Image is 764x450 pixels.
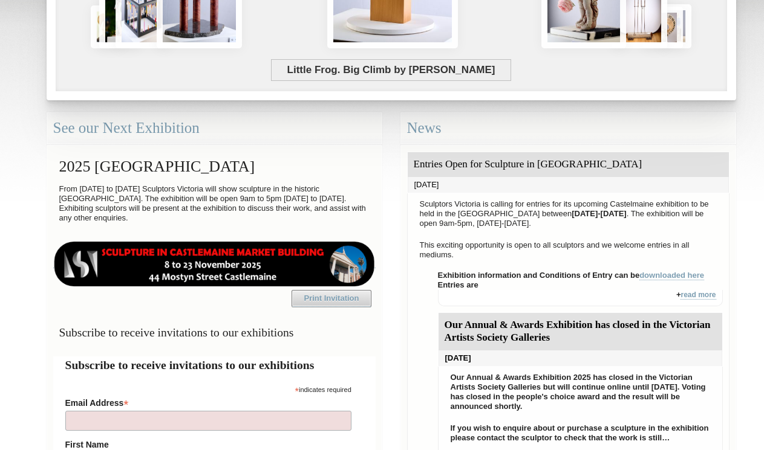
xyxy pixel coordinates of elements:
strong: [DATE]-[DATE] [572,209,627,218]
a: read more [681,291,716,300]
img: castlemaine-ldrbd25v2.png [53,242,376,286]
div: Our Annual & Awards Exhibition has closed in the Victorian Artists Society Galleries [439,313,722,350]
p: From [DATE] to [DATE] Sculptors Victoria will show sculpture in the historic [GEOGRAPHIC_DATA]. T... [53,181,376,226]
p: Our Annual & Awards Exhibition 2025 has closed in the Victorian Artists Society Galleries but wil... [445,370,716,414]
p: If you wish to enquire about or purchase a sculpture in the exhibition please contact the sculpto... [445,420,716,446]
img: Waiting together for the Home coming [660,4,691,48]
label: Email Address [65,394,351,409]
h2: Subscribe to receive invitations to our exhibitions [65,356,364,374]
p: Sculptors Victoria is calling for entries for its upcoming Castelmaine exhibition to be held in t... [414,196,723,231]
div: Entries Open for Sculpture in [GEOGRAPHIC_DATA] [408,152,729,177]
div: [DATE] [439,350,722,366]
div: News [400,112,736,144]
div: indicates required [65,383,351,394]
h3: Subscribe to receive invitations to our exhibitions [53,321,376,344]
a: Print Invitation [292,290,371,307]
p: This exciting opportunity is open to all sculptors and we welcome entries in all mediums. [414,237,723,263]
span: Little Frog. Big Climb by [PERSON_NAME] [271,59,511,81]
div: [DATE] [408,177,729,193]
label: First Name [65,440,351,449]
div: See our Next Exhibition [47,112,382,144]
strong: Exhibition information and Conditions of Entry can be [438,271,705,280]
h2: 2025 [GEOGRAPHIC_DATA] [53,152,376,181]
div: + [438,290,723,306]
a: downloaded here [639,271,704,280]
